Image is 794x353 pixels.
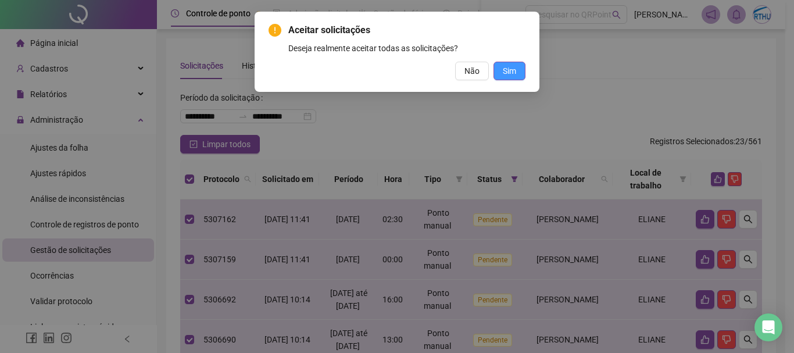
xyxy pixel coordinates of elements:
button: Não [455,62,489,80]
span: exclamation-circle [269,24,281,37]
span: Aceitar solicitações [288,23,525,37]
div: Deseja realmente aceitar todas as solicitações? [288,42,525,55]
button: Sim [493,62,525,80]
div: Open Intercom Messenger [754,313,782,341]
span: Não [464,65,480,77]
span: Sim [503,65,516,77]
